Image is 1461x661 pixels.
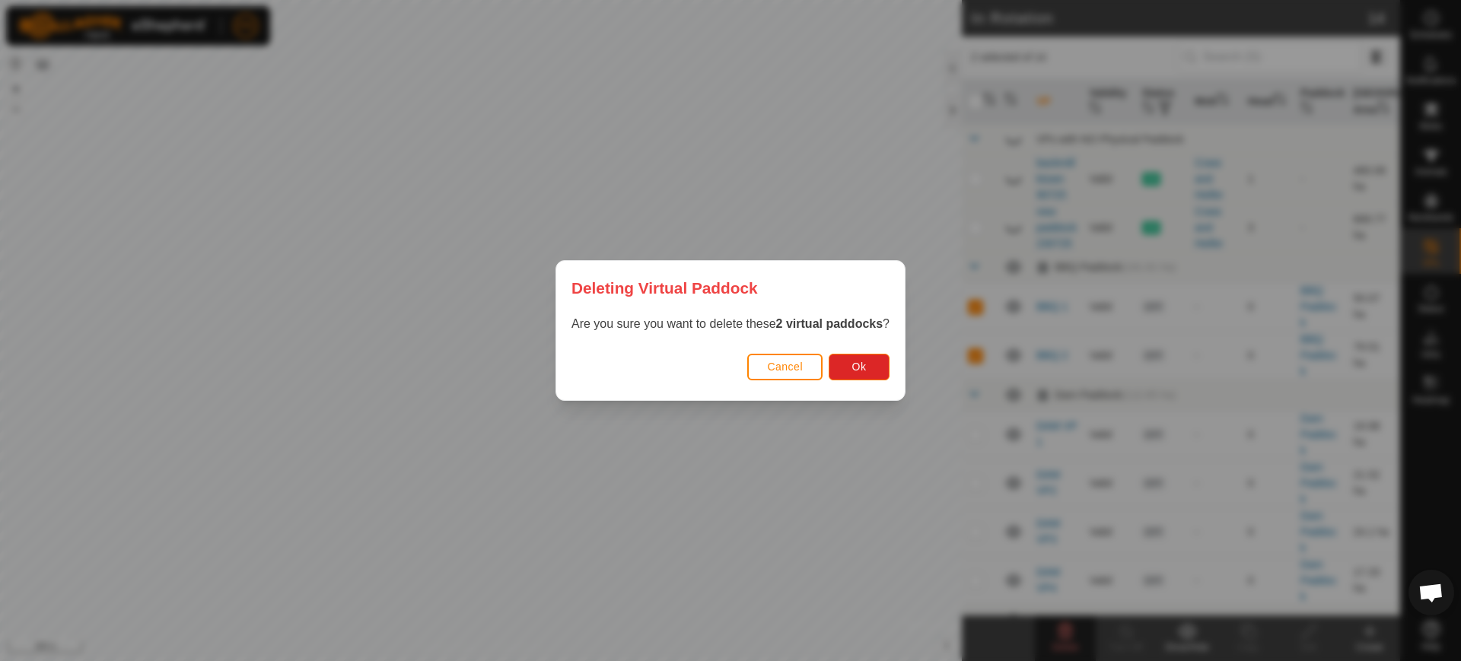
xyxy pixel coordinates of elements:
div: Open chat [1408,570,1454,615]
button: Cancel [747,354,823,380]
span: Are you sure you want to delete these ? [571,317,890,330]
strong: 2 virtual paddocks [776,317,883,330]
span: Cancel [767,361,803,373]
span: Deleting Virtual Paddock [571,276,758,300]
span: Ok [852,361,867,373]
button: Ok [829,354,890,380]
